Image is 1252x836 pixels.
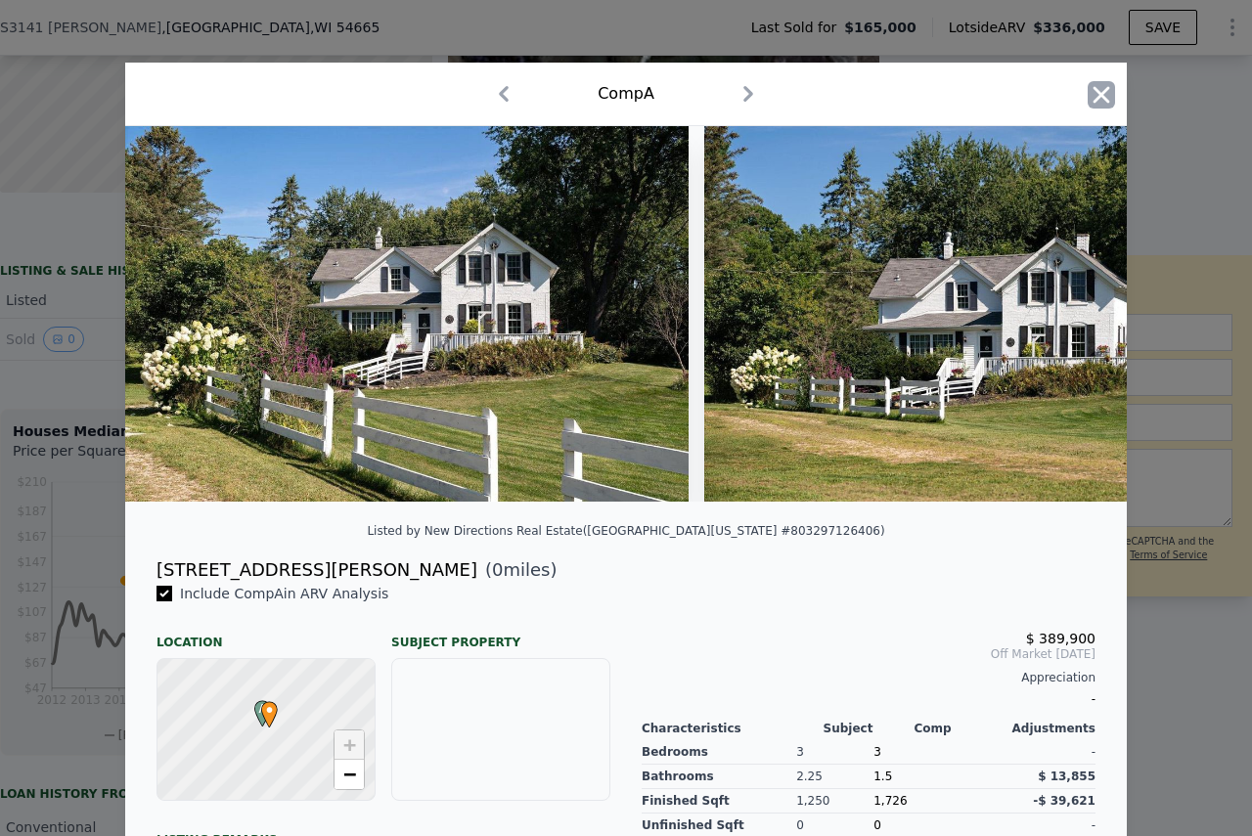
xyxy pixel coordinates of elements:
span: 0 [873,818,881,832]
div: 3 [796,740,873,765]
span: − [343,762,356,786]
span: $ 13,855 [1038,770,1095,783]
div: Bathrooms [642,765,796,789]
span: Include Comp A in ARV Analysis [172,586,396,601]
span: Off Market [DATE] [642,646,1095,662]
div: Subject [824,721,915,736]
img: Property Img [125,126,689,502]
div: 1,250 [796,789,873,814]
div: Location [156,619,376,650]
div: Appreciation [642,670,1095,685]
div: - [642,685,1095,713]
div: Characteristics [642,721,824,736]
div: Bedrooms [642,740,796,765]
span: + [343,732,356,757]
div: • [256,701,268,713]
span: -$ 39,621 [1033,794,1095,808]
div: 2.25 [796,765,873,789]
a: Zoom out [335,760,364,789]
span: A [249,700,276,718]
span: 1,726 [873,794,907,808]
div: Finished Sqft [642,789,796,814]
div: Adjustments [1005,721,1095,736]
div: - [1018,740,1095,765]
div: [STREET_ADDRESS][PERSON_NAME] [156,556,477,584]
div: Subject Property [391,619,610,650]
div: A [249,700,261,712]
div: Comp A [598,82,654,106]
span: $ 389,900 [1026,631,1095,646]
span: 3 [873,745,881,759]
span: • [256,695,283,725]
a: Zoom in [335,730,364,760]
div: Listed by New Directions Real Estate ([GEOGRAPHIC_DATA][US_STATE] #803297126406) [367,524,884,538]
div: Comp [914,721,1005,736]
div: 1.5 [873,765,1018,789]
span: 0 [492,559,503,580]
span: ( miles) [477,556,558,584]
